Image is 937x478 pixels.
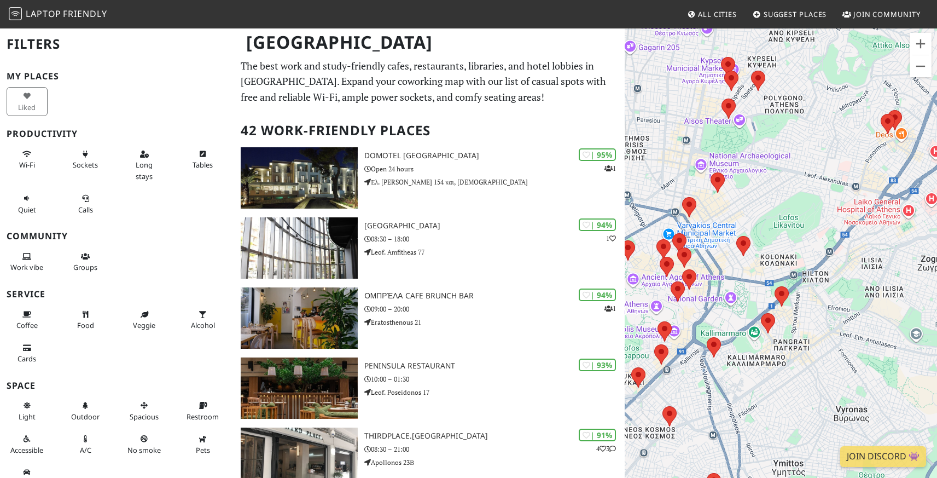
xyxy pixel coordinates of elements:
[241,58,618,105] p: The best work and study-friendly cafes, restaurants, libraries, and hotel lobbies in [GEOGRAPHIC_...
[364,164,625,174] p: Open 24 hours
[7,247,48,277] button: Work vibe
[364,221,625,231] h3: [GEOGRAPHIC_DATA]
[364,304,625,314] p: 09:00 – 20:00
[18,354,36,364] span: Credit cards
[7,129,228,139] h3: Productivity
[683,4,741,24] a: All Cities
[596,444,616,454] p: 4 3
[7,71,228,82] h3: My Places
[65,145,106,174] button: Sockets
[364,387,625,398] p: Leof. Poseidonos 17
[579,148,616,161] div: | 95%
[241,217,358,279] img: Red Center
[9,7,22,20] img: LaptopFriendly
[364,234,625,244] p: 08:30 – 18:00
[241,147,358,209] img: Domotel Kastri Hotel
[78,205,93,215] span: Video/audio calls
[910,55,932,77] button: Zoom out
[127,445,161,455] span: Smoke free
[698,9,737,19] span: All Cities
[73,160,98,170] span: Power sockets
[241,358,358,419] img: Peninsula Restaurant
[19,160,35,170] span: Stable Wi-Fi
[10,445,43,455] span: Accessible
[63,8,107,20] span: Friendly
[65,247,106,277] button: Groups
[764,9,827,19] span: Suggest Places
[182,396,223,425] button: Restroom
[237,27,622,57] h1: [GEOGRAPHIC_DATA]
[191,320,215,330] span: Alcohol
[910,33,932,55] button: Zoom in
[19,412,36,422] span: Natural light
[241,287,358,349] img: Ομπρέλα Cafe Brunch Bar
[234,217,625,279] a: Red Center | 94% 1 [GEOGRAPHIC_DATA] 08:30 – 18:00 Leof. Amfitheas 77
[241,114,618,147] h2: 42 Work-Friendly Places
[182,145,223,174] button: Tables
[364,374,625,384] p: 10:00 – 01:30
[65,430,106,459] button: A/C
[7,306,48,335] button: Coffee
[65,306,106,335] button: Food
[16,320,38,330] span: Coffee
[7,27,228,61] h2: Filters
[124,396,165,425] button: Spacious
[65,189,106,218] button: Calls
[604,303,616,314] p: 1
[7,396,48,425] button: Light
[579,218,616,231] div: | 94%
[7,289,228,300] h3: Service
[136,160,153,181] span: Long stays
[606,233,616,244] p: 1
[7,231,228,241] h3: Community
[234,358,625,419] a: Peninsula Restaurant | 93% Peninsula Restaurant 10:00 – 01:30 Leof. Poseidonos 17
[26,8,61,20] span: Laptop
[80,445,91,455] span: Air conditioned
[18,205,36,215] span: Quiet
[364,444,625,454] p: 08:30 – 21:00
[187,412,219,422] span: Restroom
[10,262,43,272] span: People working
[364,431,625,441] h3: Thirdplace.[GEOGRAPHIC_DATA]
[7,189,48,218] button: Quiet
[364,151,625,160] h3: Domotel [GEOGRAPHIC_DATA]
[124,145,165,185] button: Long stays
[124,430,165,459] button: No smoke
[7,381,228,391] h3: Space
[579,359,616,371] div: | 93%
[71,412,100,422] span: Outdoor area
[853,9,921,19] span: Join Community
[748,4,831,24] a: Suggest Places
[364,361,625,371] h3: Peninsula Restaurant
[364,247,625,257] p: Leof. Amfitheas 77
[7,430,48,459] button: Accessible
[7,339,48,368] button: Cards
[579,429,616,441] div: | 91%
[364,291,625,301] h3: Ομπρέλα Cafe Brunch Bar
[130,412,159,422] span: Spacious
[7,145,48,174] button: Wi-Fi
[133,320,155,330] span: Veggie
[124,306,165,335] button: Veggie
[838,4,925,24] a: Join Community
[364,457,625,468] p: Apollonos 23Β
[579,289,616,301] div: | 94%
[604,163,616,174] p: 1
[234,287,625,349] a: Ομπρέλα Cafe Brunch Bar | 94% 1 Ομπρέλα Cafe Brunch Bar 09:00 – 20:00 Eratosthenous 21
[9,5,107,24] a: LaptopFriendly LaptopFriendly
[234,147,625,209] a: Domotel Kastri Hotel | 95% 1 Domotel [GEOGRAPHIC_DATA] Open 24 hours Ελ. [PERSON_NAME] 154 και, [...
[193,160,213,170] span: Work-friendly tables
[77,320,94,330] span: Food
[196,445,210,455] span: Pet friendly
[364,177,625,187] p: Ελ. [PERSON_NAME] 154 και, [DEMOGRAPHIC_DATA]
[182,430,223,459] button: Pets
[73,262,97,272] span: Group tables
[182,306,223,335] button: Alcohol
[65,396,106,425] button: Outdoor
[364,317,625,327] p: Eratosthenous 21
